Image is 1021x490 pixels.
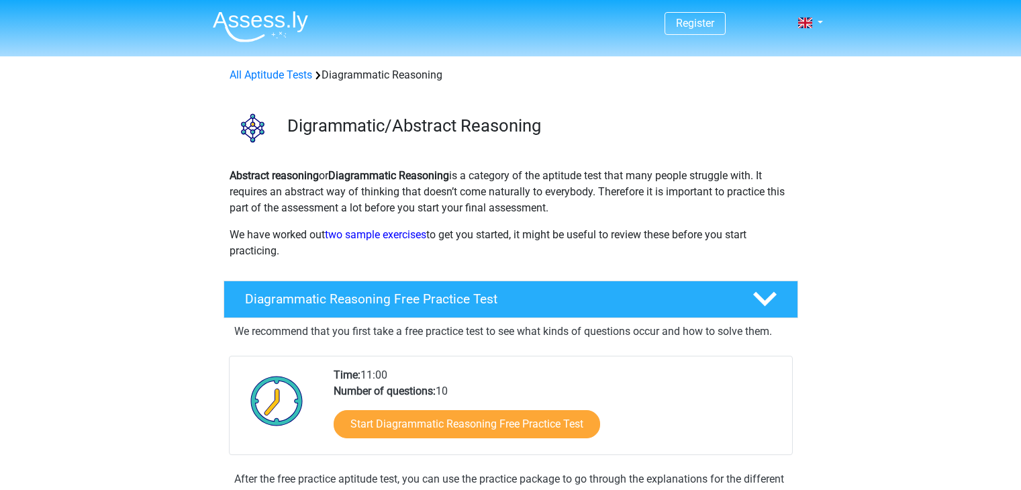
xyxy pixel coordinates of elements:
[230,169,319,182] b: Abstract reasoning
[328,169,449,182] b: Diagrammatic Reasoning
[230,168,792,216] p: or is a category of the aptitude test that many people struggle with. It requires an abstract way...
[325,228,426,241] a: two sample exercises
[243,367,311,434] img: Clock
[218,281,804,318] a: Diagrammatic Reasoning Free Practice Test
[676,17,714,30] a: Register
[230,68,312,81] a: All Aptitude Tests
[334,410,600,438] a: Start Diagrammatic Reasoning Free Practice Test
[334,369,360,381] b: Time:
[224,67,797,83] div: Diagrammatic Reasoning
[245,291,731,307] h4: Diagrammatic Reasoning Free Practice Test
[287,115,787,136] h3: Digrammatic/Abstract Reasoning
[213,11,308,42] img: Assessly
[224,99,281,156] img: diagrammatic reasoning
[230,227,792,259] p: We have worked out to get you started, it might be useful to review these before you start practi...
[334,385,436,397] b: Number of questions:
[234,324,787,340] p: We recommend that you first take a free practice test to see what kinds of questions occur and ho...
[324,367,791,454] div: 11:00 10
